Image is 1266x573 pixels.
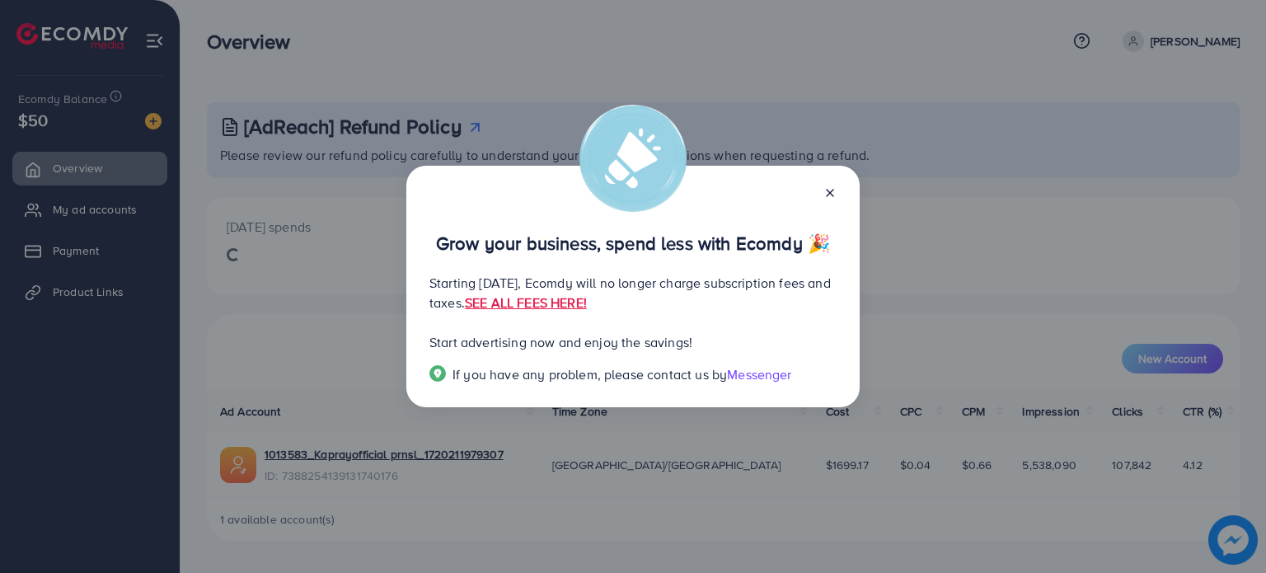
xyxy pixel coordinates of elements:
img: Popup guide [429,365,446,382]
span: Messenger [727,365,791,383]
p: Start advertising now and enjoy the savings! [429,332,837,352]
a: SEE ALL FEES HERE! [465,294,587,312]
p: Grow your business, spend less with Ecomdy 🎉 [429,233,837,253]
img: alert [579,105,687,212]
p: Starting [DATE], Ecomdy will no longer charge subscription fees and taxes. [429,273,837,312]
span: If you have any problem, please contact us by [452,365,727,383]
